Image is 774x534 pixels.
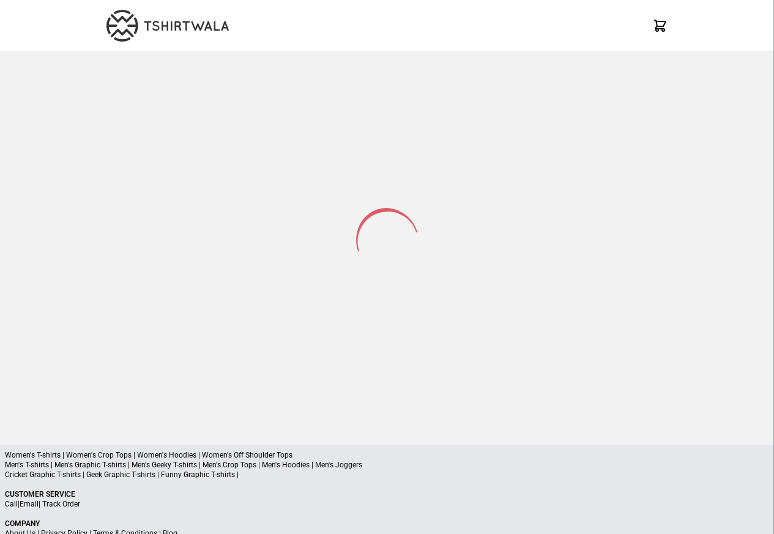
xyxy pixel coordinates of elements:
[5,470,769,480] p: Cricket Graphic T-shirts | Geek Graphic T-shirts | Funny Graphic T-shirts |
[5,460,769,470] p: Men's T-shirts | Men's Graphic T-shirts | Men's Geeky T-shirts | Men's Crop Tops | Men's Hoodies ...
[42,500,80,508] a: Track Order
[20,500,39,508] a: Email
[106,10,229,42] img: TW-LOGO-400-104.png
[5,499,769,509] p: | |
[5,519,769,528] p: Company
[5,500,18,508] a: Call
[5,450,769,460] p: Women's T-shirts | Women's Crop Tops | Women's Hoodies | Women's Off Shoulder Tops
[5,489,769,499] p: Customer Service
